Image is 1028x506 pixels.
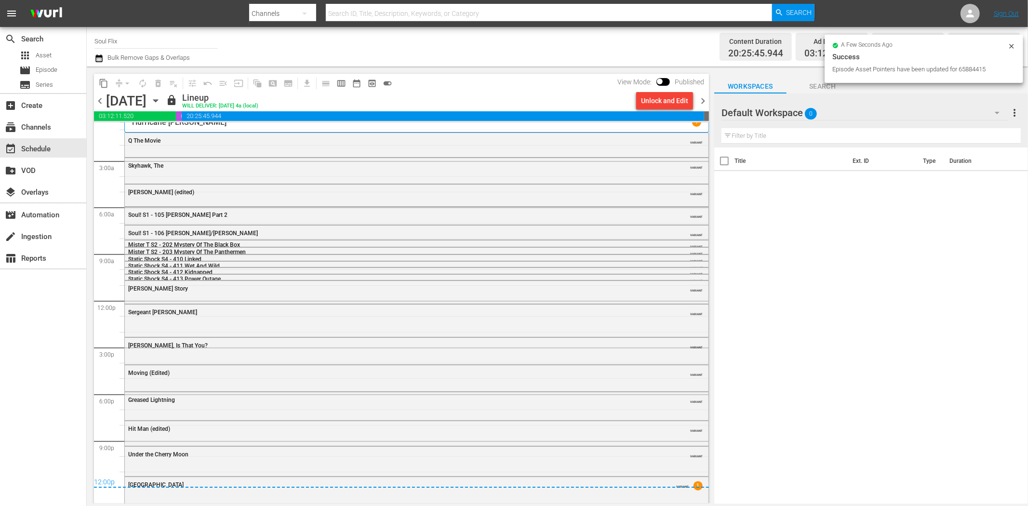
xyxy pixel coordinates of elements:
span: Skyhawk, The [128,162,163,169]
div: WILL DELIVER: [DATE] 4a (local) [182,103,258,109]
img: ans4CAIJ8jUAAAAAAAAAAAAAAAAAAAAAAAAgQb4GAAAAAAAAAAAAAAAAAAAAAAAAJMjXAAAAAAAAAAAAAAAAAAAAAAAAgAT5G... [23,2,69,25]
div: Success [832,51,1015,63]
button: more_vert [1009,101,1021,124]
a: Sign Out [994,10,1019,17]
span: VARIANT [690,255,703,263]
span: Select an event to delete [150,76,166,91]
span: 00:08:52.332 [704,111,709,121]
span: Hit Man (edited) [128,426,170,432]
span: Toggle to switch from Published to Draft view. [656,78,663,85]
span: Channels [5,121,16,133]
span: Soul! S1 - 106 [PERSON_NAME]/[PERSON_NAME] [128,230,258,237]
span: Loop Content [135,76,150,91]
div: 12:00p [94,478,709,488]
span: Ingestion [5,231,16,242]
span: Series [36,80,53,90]
span: Greased Lightning [128,397,175,403]
span: 03:12:11.520 [94,111,176,121]
span: chevron_right [697,95,709,107]
span: Revert to Primary Episode [200,76,215,91]
span: Published [670,78,709,86]
span: VARIANT [690,211,703,218]
span: VARIANT [690,284,703,292]
th: Title [734,147,847,174]
span: VARIANT [690,268,703,276]
span: View Mode: [613,78,656,86]
span: VARIANT [690,396,703,403]
span: 24 hours Lineup View is ON [380,76,395,91]
span: Month Calendar View [349,76,364,91]
span: Bulk Remove Gaps & Overlaps [106,54,190,61]
span: Create [5,100,16,111]
span: preview_outlined [367,79,377,88]
span: more_vert [1009,107,1021,119]
div: [DATE] [106,93,147,109]
span: VARIANT [690,262,703,269]
span: content_copy [99,79,108,88]
span: VARIANT [690,229,703,237]
span: Mister T S2 - 202 Mystery Of The Black Box [128,241,240,248]
span: VOD [5,165,16,176]
span: a few seconds ago [841,41,893,49]
span: [PERSON_NAME] (edited) [128,189,194,196]
th: Type [918,147,944,174]
span: Static Shock S4 - 411 Wet And Wild [128,263,220,269]
span: Search [787,80,859,93]
div: Episode Asset Pointers have been updated for 65884415 [832,65,1005,74]
span: Day Calendar View [315,74,334,93]
span: date_range_outlined [352,79,361,88]
span: [PERSON_NAME], Is That You? [128,342,208,349]
span: VARIANT [690,341,703,349]
span: VARIANT [690,240,703,248]
span: Create Series Block [280,76,296,91]
span: Create Search Block [265,76,280,91]
span: 20:25:45.944 [728,48,783,59]
div: Unlock and Edit [641,92,688,109]
span: Static Shock S4 - 413 Power Outage [128,276,221,282]
span: VARIANT [690,450,703,458]
button: Unlock and Edit [636,92,693,109]
span: Copy Lineup [96,76,111,91]
span: Download as CSV [296,74,315,93]
span: toggle_on [383,79,392,88]
span: 1 [694,481,703,490]
div: Ad Duration [804,35,859,48]
span: VARIANT [690,308,703,316]
span: 0 [805,104,817,124]
span: Under the Cherry Moon [128,451,188,458]
div: Lineup [182,93,258,103]
span: Remove Gaps & Overlaps [111,76,135,91]
span: Mister T S2 - 203 Mystery Of The Panthermen [128,249,246,255]
span: VARIANT [690,275,703,282]
span: Clear Lineup [166,76,181,91]
span: Search [5,33,16,45]
span: Asset [19,50,31,61]
span: Sergeant [PERSON_NAME] [128,309,197,316]
button: Search [772,4,814,21]
span: Schedule [5,143,16,155]
span: Episode [36,65,57,75]
span: Soul! S1 - 105 [PERSON_NAME] Part 2 [128,212,227,218]
span: Reports [5,253,16,264]
th: Ext. ID [847,147,918,174]
span: VARIANT [690,136,703,144]
span: menu [6,8,17,19]
span: Fill episodes with ad slates [215,76,231,91]
span: Customize Events [181,74,200,93]
div: Default Workspace [721,99,1009,126]
span: Week Calendar View [334,76,349,91]
span: Search [787,4,812,21]
th: Duration [944,147,1002,174]
span: View Backup [364,76,380,91]
span: Static Shock S4 - 410 Linked [128,256,201,263]
span: 03:12:11.520 [804,48,859,59]
span: VARIANT [690,369,703,376]
span: Asset [36,51,52,60]
span: Workspaces [714,80,787,93]
span: Overlays [5,186,16,198]
span: VARIANT [690,248,703,255]
span: chevron_left [94,95,106,107]
span: 00:13:10.204 [176,111,182,121]
span: Moving (Edited) [128,370,170,376]
span: VARIANT [690,161,703,169]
